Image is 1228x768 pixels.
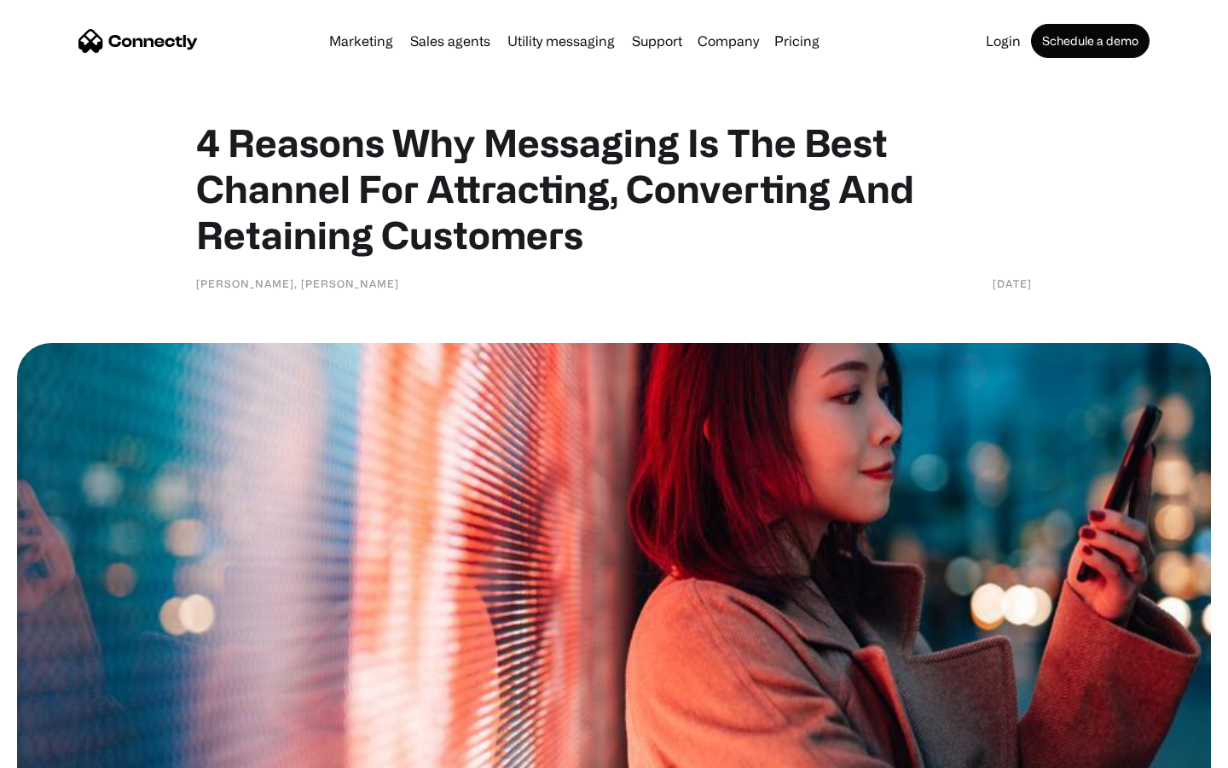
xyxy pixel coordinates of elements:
a: Marketing [322,34,400,48]
div: Company [692,29,764,53]
aside: Language selected: English [17,738,102,762]
a: Sales agents [403,34,497,48]
a: home [78,28,198,54]
a: Schedule a demo [1031,24,1150,58]
a: Pricing [767,34,826,48]
a: Support [625,34,689,48]
a: Login [979,34,1028,48]
h1: 4 Reasons Why Messaging Is The Best Channel For Attracting, Converting And Retaining Customers [196,119,1032,258]
div: Company [698,29,759,53]
div: [PERSON_NAME], [PERSON_NAME] [196,275,399,292]
a: Utility messaging [501,34,622,48]
div: [DATE] [993,275,1032,292]
ul: Language list [34,738,102,762]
